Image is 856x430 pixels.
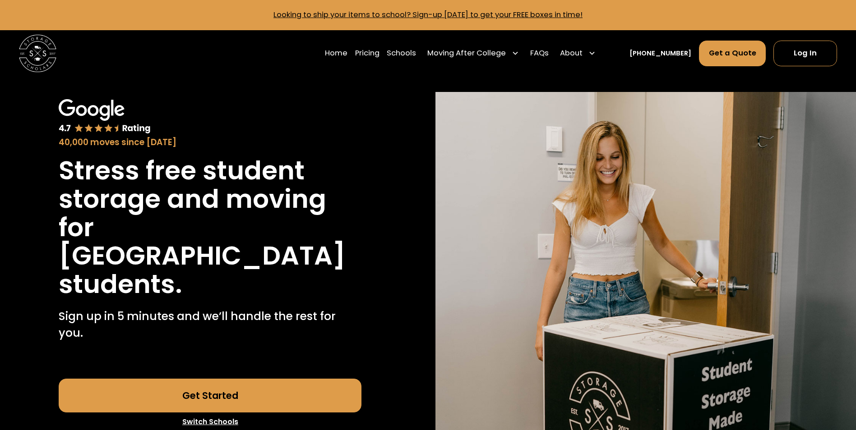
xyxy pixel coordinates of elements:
a: Schools [387,40,416,66]
img: Google 4.7 star rating [59,99,151,134]
h1: [GEOGRAPHIC_DATA] [59,242,346,270]
div: About [560,48,583,59]
a: [PHONE_NUMBER] [629,49,691,59]
a: Pricing [355,40,379,66]
a: Looking to ship your items to school? Sign-up [DATE] to get your FREE boxes in time! [273,9,583,20]
img: Storage Scholars main logo [19,35,56,72]
div: 40,000 moves since [DATE] [59,136,361,149]
div: Moving After College [427,48,506,59]
a: Get a Quote [699,41,766,66]
p: Sign up in 5 minutes and we’ll handle the rest for you. [59,308,361,342]
h1: Stress free student storage and moving for [59,156,361,242]
a: FAQs [530,40,549,66]
a: Log In [773,41,837,66]
div: About [556,40,600,66]
div: Moving After College [424,40,523,66]
h1: students. [59,270,182,298]
a: Home [325,40,347,66]
a: Get Started [59,379,361,412]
